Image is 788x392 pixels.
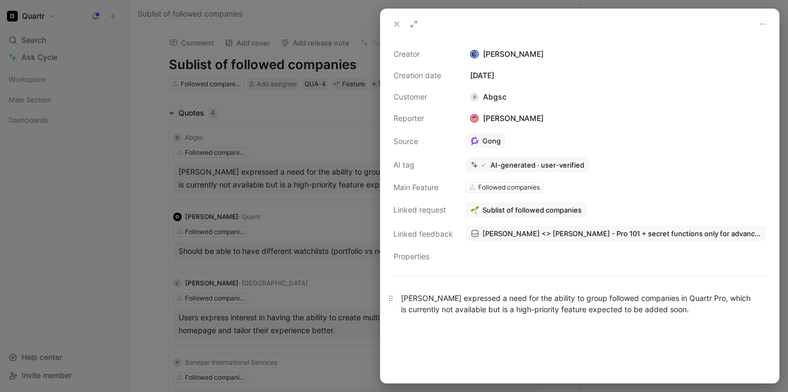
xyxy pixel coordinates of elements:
[466,91,511,103] div: Abgsc
[470,93,479,101] div: B
[471,206,479,214] img: 🌱
[482,205,582,215] span: Sublist of followed companies
[393,91,453,103] div: Customer
[466,202,586,217] button: 🌱Sublist of followed companies
[466,69,766,82] div: [DATE]
[393,159,453,171] div: AI tag
[478,182,540,193] div: Followed companies
[393,69,453,82] div: Creation date
[401,292,759,315] div: [PERSON_NAME] expressed a need for the ability to group followed companies in Quartr Pro, which i...
[471,51,478,58] img: avatar
[393,112,453,125] div: Reporter
[393,250,453,263] div: Properties
[393,203,453,216] div: Linked request
[393,48,453,61] div: Creator
[466,133,505,148] a: Gong
[393,181,453,194] div: Main Feature
[466,48,766,61] div: [PERSON_NAME]
[466,112,548,125] div: [PERSON_NAME]
[471,115,478,122] img: avatar
[393,135,453,148] div: Source
[482,229,761,238] span: [PERSON_NAME] <> [PERSON_NAME] - Pro 101 + secret functions only for advanced users - [DATE]
[466,226,766,241] a: [PERSON_NAME] <> [PERSON_NAME] - Pro 101 + secret functions only for advanced users - [DATE]
[393,228,453,240] div: Linked feedback
[490,160,584,170] div: AI-generated · user-verified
